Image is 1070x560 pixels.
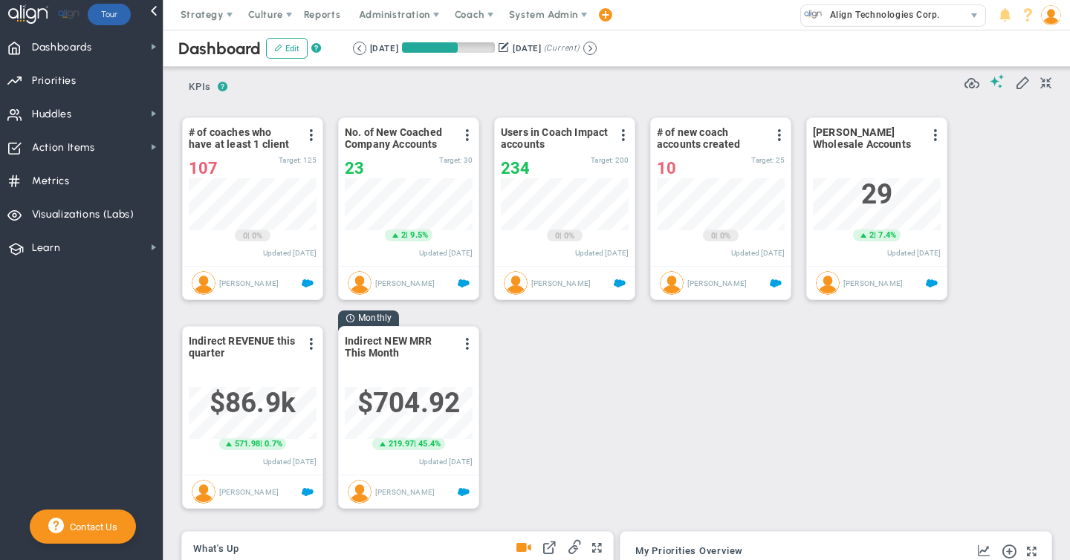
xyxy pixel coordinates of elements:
[716,231,718,241] span: |
[501,159,530,178] span: 234
[823,5,940,25] span: Align Technologies Corp.
[687,279,747,287] span: [PERSON_NAME]
[32,32,92,63] span: Dashboards
[32,166,70,197] span: Metrics
[458,278,470,290] span: Salesforce Enabled<br ></span>New Paid Coached Cos in Current Quarter
[455,9,484,20] span: Coach
[375,488,435,496] span: [PERSON_NAME]
[531,279,591,287] span: [PERSON_NAME]
[192,480,215,504] img: Eugene Terk
[32,232,60,264] span: Learn
[247,231,250,241] span: |
[243,230,247,242] span: 0
[990,74,1005,88] span: Suggestions (AI Feature)
[248,9,283,20] span: Culture
[419,458,473,466] span: Updated [DATE]
[964,5,985,26] span: select
[359,9,429,20] span: Administration
[303,156,317,164] span: 125
[804,5,823,24] img: 10991.Company.photo
[544,42,580,55] span: (Current)
[419,249,473,257] span: Updated [DATE]
[615,156,629,164] span: 200
[353,42,366,55] button: Go to previous period
[776,156,785,164] span: 25
[964,74,979,88] span: Refresh Data
[189,159,218,178] span: 107
[458,486,470,498] span: Salesforce Enabled<br ></span>Indirect New ARR This Month - ET
[751,156,774,164] span: Target:
[614,278,626,290] span: Salesforce Enabled<br ></span>
[861,178,892,210] span: 29
[32,199,134,230] span: Visualizations (Labs)
[193,544,239,554] span: What's Up
[869,229,874,241] span: 2
[182,75,218,101] button: KPIs
[181,9,224,20] span: Strategy
[501,126,609,150] span: Users in Coach Impact accounts
[926,278,938,290] span: Salesforce Enabled<br ></span>ALL Petra Wholesale Accounts - ET
[375,279,435,287] span: [PERSON_NAME]
[252,231,262,241] span: 0%
[720,231,730,241] span: 0%
[263,249,317,257] span: Updated [DATE]
[591,156,613,164] span: Target:
[189,126,296,150] span: # of coaches who have at least 1 client
[357,387,460,419] span: $704.92
[260,439,262,449] span: |
[178,39,261,59] span: Dashboard
[235,438,260,450] span: 571.98
[263,458,317,466] span: Updated [DATE]
[731,249,785,257] span: Updated [DATE]
[770,278,782,290] span: Salesforce Enabled<br ></span>New Coaches by Quarter
[418,439,441,449] span: 45.4%
[32,99,72,130] span: Huddles
[370,42,398,55] div: [DATE]
[219,279,279,287] span: [PERSON_NAME]
[509,9,578,20] span: System Admin
[389,438,414,450] span: 219.97
[464,156,473,164] span: 30
[513,42,541,55] div: [DATE]
[657,159,676,178] span: 10
[1015,74,1030,89] span: Edit My KPIs
[266,38,308,59] button: Edit
[32,132,95,163] span: Action Items
[414,439,416,449] span: |
[302,278,314,290] span: Salesforce Enabled<br ></span>VIP Coaches
[575,249,629,257] span: Updated [DATE]
[219,488,279,496] span: [PERSON_NAME]
[1041,5,1061,25] img: 50249.Person.photo
[32,65,77,97] span: Priorities
[410,230,428,240] span: 9.5%
[560,231,562,241] span: |
[439,156,461,164] span: Target:
[345,126,453,150] span: No. of New Coached Company Accounts
[345,159,364,178] span: 23
[816,271,840,295] img: Eugene Terk
[711,230,716,242] span: 0
[189,335,296,359] span: Indirect REVENUE this quarter
[813,126,921,150] span: [PERSON_NAME] Wholesale Accounts
[564,231,574,241] span: 0%
[402,42,495,53] div: Period Progress: 60% Day 55 of 91 with 36 remaining.
[657,126,765,150] span: # of new coach accounts created
[210,387,296,419] span: $86,902.22
[635,546,743,556] span: My Priorities Overview
[348,271,372,295] img: Eugene Terk
[345,335,453,359] span: Indirect NEW MRR This Month
[64,521,117,533] span: Contact Us
[348,480,372,504] img: Eugene Terk
[302,486,314,498] span: Salesforce Enabled<br ></span>Indirect Revenue - This Quarter - TO DAT
[182,75,218,99] span: KPIs
[878,230,896,240] span: 7.4%
[192,271,215,295] img: Eugene Terk
[504,271,528,295] img: Eugene Terk
[406,230,408,240] span: |
[635,546,743,558] button: My Priorities Overview
[583,42,597,55] button: Go to next period
[887,249,941,257] span: Updated [DATE]
[279,156,301,164] span: Target:
[660,271,684,295] img: Eugene Terk
[555,230,560,242] span: 0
